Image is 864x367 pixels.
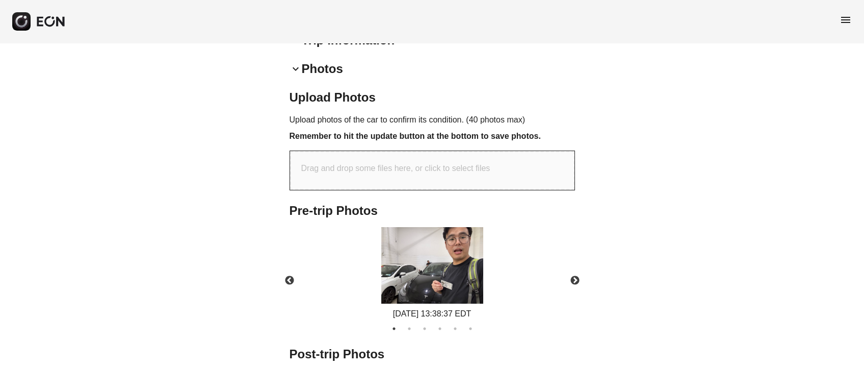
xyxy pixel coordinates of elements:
button: 2 [404,324,414,334]
div: [DATE] 13:38:37 EDT [381,308,483,320]
button: 3 [420,324,430,334]
p: Drag and drop some files here, or click to select files [301,162,490,175]
span: menu [840,14,852,26]
h2: Post-trip Photos [290,346,575,362]
p: Upload photos of the car to confirm its condition. (40 photos max) [290,114,575,126]
h2: Pre-trip Photos [290,203,575,219]
button: 6 [465,324,476,334]
button: Previous [272,263,307,299]
button: Next [557,263,593,299]
h2: Upload Photos [290,89,575,106]
button: 1 [389,324,399,334]
button: 5 [450,324,460,334]
button: 4 [435,324,445,334]
img: https://fastfleet.me/rails/active_storage/blobs/redirect/eyJfcmFpbHMiOnsibWVzc2FnZSI6IkJBaHBBNEV2... [381,227,483,304]
span: keyboard_arrow_down [290,63,302,75]
h3: Remember to hit the update button at the bottom to save photos. [290,130,575,142]
h2: Photos [302,61,343,77]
